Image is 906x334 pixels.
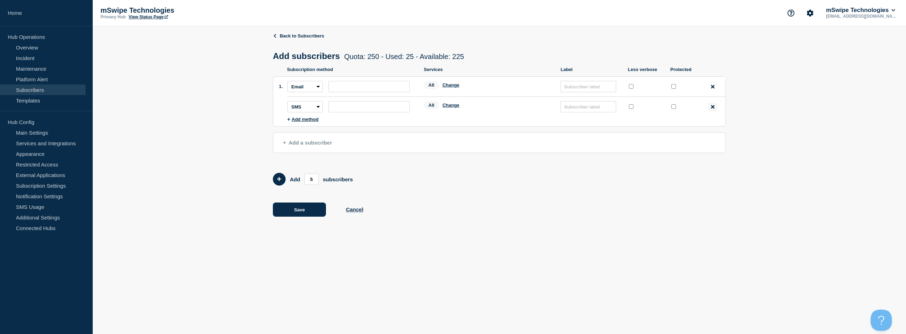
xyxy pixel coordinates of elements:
input: less verbose checkbox [629,104,633,109]
iframe: Help Scout Beacon - Open [871,310,892,331]
input: subscription-address [328,101,410,112]
a: Back to Subscribers [273,33,324,39]
input: Subscriber label [560,81,616,92]
button: Change [442,102,459,108]
button: Change [442,82,459,88]
p: Subscription method [287,67,417,72]
input: Subscriber label [560,101,616,112]
h1: Add subscribers [273,51,464,61]
button: Add a subscriber [273,132,726,153]
input: protected checkbox [671,104,676,109]
p: mSwipe Technologies [101,6,242,14]
span: Add a subscriber [283,140,332,146]
p: Label [561,67,621,72]
p: Less verbose [628,67,663,72]
p: [EMAIL_ADDRESS][DOMAIN_NAME] [825,14,898,19]
button: Save [273,203,326,217]
button: Support [784,6,798,20]
span: 1. [279,84,283,89]
span: All [424,81,439,89]
input: Add members count [304,174,319,185]
p: Add [290,176,300,182]
input: less verbose checkbox [629,84,633,89]
button: Account settings [803,6,818,20]
button: Cancel [346,206,363,212]
p: Protected [670,67,699,72]
span: Quota: 250 - Used: 25 - Available: 225 [344,53,464,60]
button: mSwipe Technologies [825,7,897,14]
button: Add 5 team members [273,173,286,186]
input: subscription-address [328,81,410,92]
p: Primary Hub [101,14,126,19]
a: View Status Page [128,14,168,19]
button: Add method [287,117,319,122]
p: subscribers [323,176,353,182]
span: All [424,101,439,109]
p: Services [424,67,554,72]
input: protected checkbox [671,84,676,89]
